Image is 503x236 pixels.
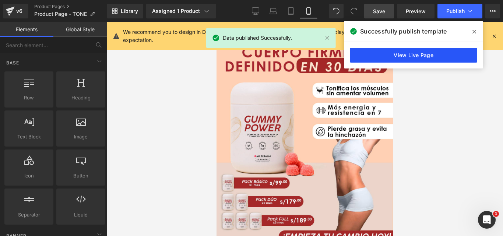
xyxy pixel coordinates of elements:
[7,94,51,102] span: Row
[59,94,103,102] span: Heading
[123,28,455,44] p: We recommend you to design in Desktop first to ensure the responsive layout would display correct...
[53,22,107,37] a: Global Style
[485,4,500,18] button: More
[3,4,28,18] a: v6
[6,59,20,66] span: Base
[347,4,361,18] button: Redo
[282,4,300,18] a: Tablet
[15,6,24,16] div: v6
[152,7,210,15] div: Assigned 1 Product
[350,48,477,63] a: View Live Page
[223,34,292,42] span: Data published Successfully.
[7,211,51,219] span: Separator
[59,133,103,141] span: Image
[107,4,143,18] a: New Library
[34,4,107,10] a: Product Pages
[437,4,482,18] button: Publish
[247,4,264,18] a: Desktop
[59,172,103,180] span: Button
[7,133,51,141] span: Text Block
[300,4,317,18] a: Mobile
[493,211,499,217] span: 1
[329,4,344,18] button: Undo
[360,27,447,36] span: Successfully publish template
[446,8,465,14] span: Publish
[7,172,51,180] span: Icon
[478,211,496,229] iframe: Intercom live chat
[373,7,385,15] span: Save
[34,11,87,17] span: Product Page - TONE
[406,7,426,15] span: Preview
[397,4,435,18] a: Preview
[264,4,282,18] a: Laptop
[59,211,103,219] span: Liquid
[121,8,138,14] span: Library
